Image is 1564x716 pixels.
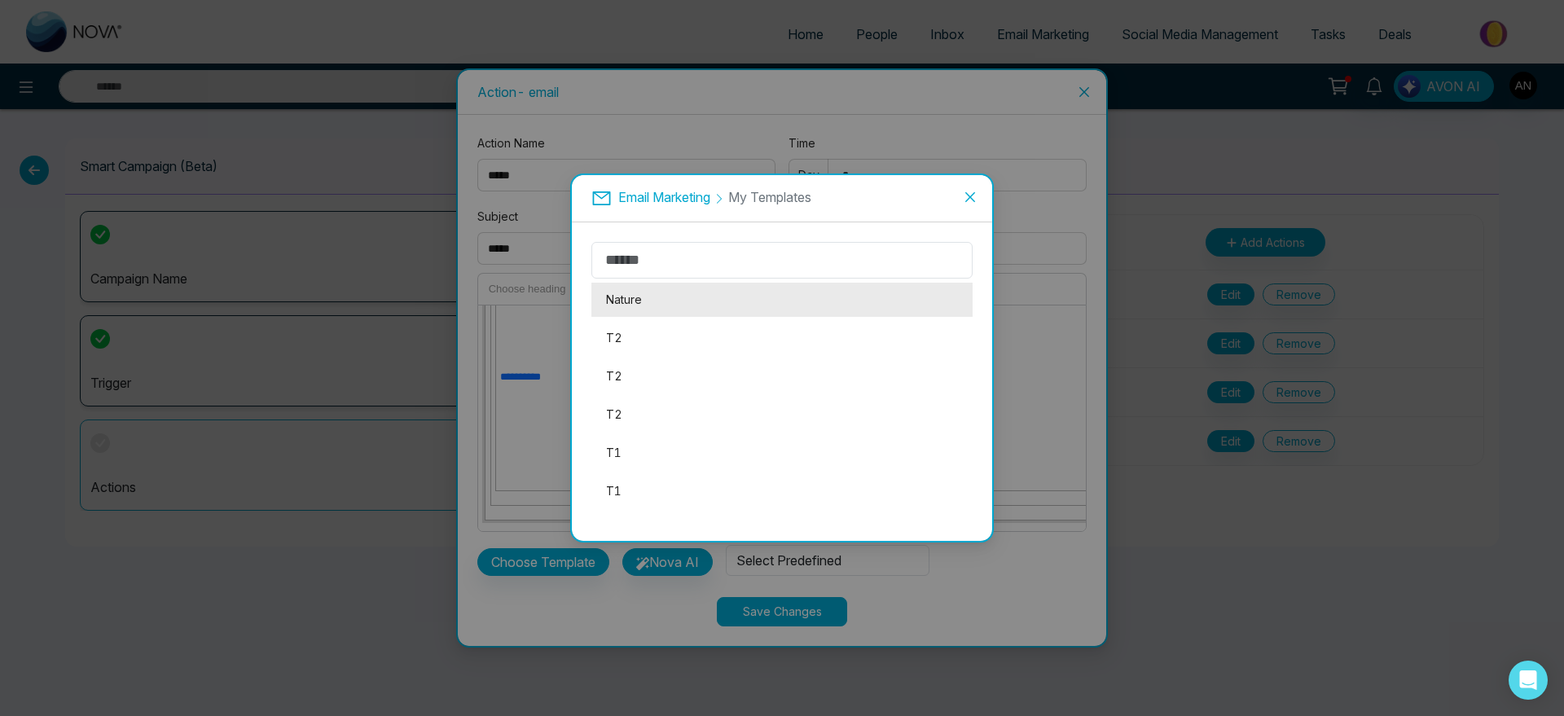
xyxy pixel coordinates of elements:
[948,175,992,219] button: Close
[591,436,973,470] li: T1
[591,359,973,393] li: T2
[964,191,977,204] span: close
[591,321,973,355] li: T2
[591,398,973,432] li: T2
[618,189,710,205] span: Email Marketing
[728,189,811,205] span: My Templates
[591,283,973,317] li: Nature
[1509,661,1548,700] div: Open Intercom Messenger
[591,474,973,508] li: T1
